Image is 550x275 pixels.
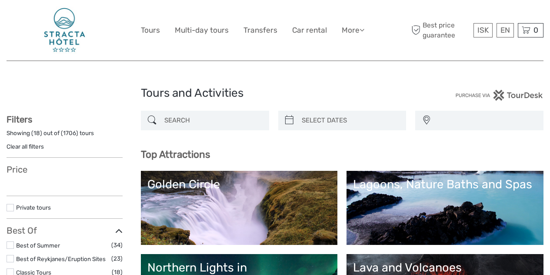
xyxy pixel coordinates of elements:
a: More [342,24,364,37]
span: (23) [111,254,123,264]
div: Golden Circle [147,177,331,191]
h3: Best Of [7,225,123,236]
span: 0 [532,26,540,34]
a: Lagoons, Nature Baths and Spas [353,177,537,238]
a: Clear all filters [7,143,44,150]
div: Showing ( ) out of ( ) tours [7,129,123,143]
input: SELECT DATES [298,113,402,128]
div: EN [497,23,514,37]
label: 18 [33,129,40,137]
div: Lagoons, Nature Baths and Spas [353,177,537,191]
a: Multi-day tours [175,24,229,37]
b: Top Attractions [141,149,210,160]
a: Best of Reykjanes/Eruption Sites [16,255,106,262]
a: Tours [141,24,160,37]
h1: Tours and Activities [141,86,410,100]
div: Lava and Volcanoes [353,261,537,275]
img: 406-be0f0059-ddf2-408f-a541-279631290b14_logo_big.jpg [42,7,87,54]
a: Private tours [16,204,51,211]
a: Car rental [292,24,327,37]
label: 1706 [63,129,76,137]
span: ISK [477,26,489,34]
a: Best of Summer [16,242,60,249]
a: Transfers [243,24,277,37]
span: Best price guarantee [409,20,471,40]
h3: Price [7,164,123,175]
input: SEARCH [161,113,265,128]
span: (34) [111,240,123,250]
strong: Filters [7,114,32,125]
img: PurchaseViaTourDesk.png [455,90,543,101]
a: Golden Circle [147,177,331,238]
